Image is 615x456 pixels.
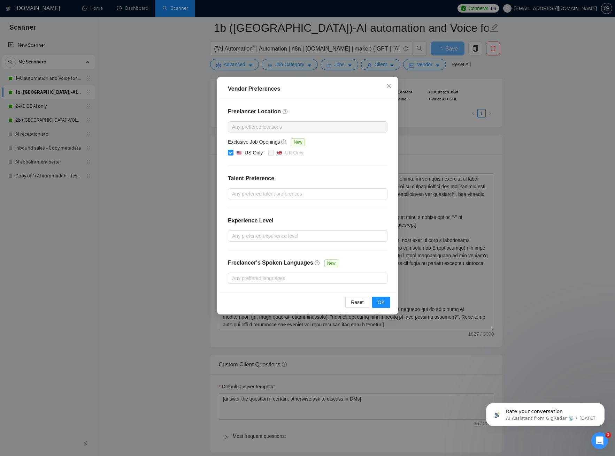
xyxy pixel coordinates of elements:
[228,259,313,267] h4: Freelancer's Spoken Languages
[291,138,305,146] span: New
[591,432,608,449] iframe: Intercom live chat
[228,85,387,93] div: Vendor Preferences
[324,259,338,267] span: New
[277,150,282,155] img: 🇬🇧
[245,149,263,157] div: US Only
[345,297,369,308] button: Reset
[351,298,364,306] span: Reset
[228,138,280,146] h5: Exclusive Job Openings
[476,388,615,437] iframe: Intercom notifications message
[237,150,241,155] img: 🇺🇸
[228,216,274,225] h4: Experience Level
[281,139,287,145] span: question-circle
[314,260,320,266] span: question-circle
[386,83,392,89] span: close
[285,149,303,157] div: UK Only
[606,432,611,438] span: 2
[379,77,398,96] button: Close
[372,297,390,308] button: OK
[377,298,384,306] span: OK
[282,109,288,114] span: question-circle
[228,174,387,183] h4: Talent Preference
[228,107,387,116] h4: Freelancer Location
